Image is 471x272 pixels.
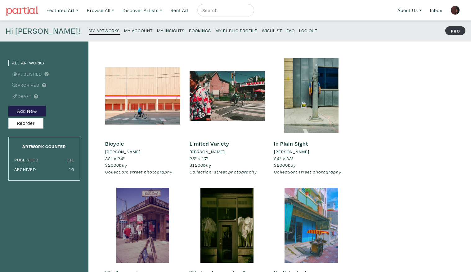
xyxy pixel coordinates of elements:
small: Wishlist [262,28,282,33]
small: My Public Profile [215,28,258,33]
a: My Account [124,26,153,34]
button: Add New [8,106,46,116]
a: Log Out [299,26,317,34]
small: 10 [69,166,74,172]
a: My Insights [157,26,185,34]
a: Published [8,71,42,77]
span: buy [190,162,211,168]
span: $2000 [274,162,288,168]
span: 25" x 17" [190,156,209,161]
a: Bookings [189,26,211,34]
a: Rent Art [168,4,192,17]
a: Browse All [84,4,117,17]
span: $2000 [105,162,119,168]
small: Bookings [189,28,211,33]
small: FAQ [286,28,295,33]
a: In Plain Sight [274,140,308,147]
a: Draft [8,93,31,99]
small: Archived [14,166,36,172]
li: [PERSON_NAME] [105,148,141,155]
span: $1200 [190,162,203,168]
em: Collection: street photography [274,169,341,175]
small: My Insights [157,28,185,33]
em: Collection: street photography [190,169,257,175]
small: Published [14,157,38,163]
small: Artwork Counter [22,143,66,149]
a: [PERSON_NAME] [105,148,180,155]
input: Search [202,7,248,14]
span: 24" x 33" [274,156,294,161]
a: About Us [395,4,424,17]
h4: Hi [PERSON_NAME]! [6,26,80,36]
a: All Artworks [8,60,44,66]
a: [PERSON_NAME] [190,148,265,155]
a: FAQ [286,26,295,34]
a: [PERSON_NAME] [274,148,349,155]
strong: PRO [445,26,465,35]
small: My Account [124,28,153,33]
a: Wishlist [262,26,282,34]
span: buy [105,162,127,168]
a: Inbox [427,4,445,17]
span: buy [274,162,296,168]
small: 111 [67,157,74,163]
li: [PERSON_NAME] [190,148,225,155]
li: [PERSON_NAME] [274,148,309,155]
a: My Public Profile [215,26,258,34]
a: Featured Art [44,4,81,17]
em: Collection: street photography [105,169,173,175]
a: Bicycle [105,140,124,147]
a: Discover Artists [120,4,165,17]
span: 32" x 24" [105,156,125,161]
img: phpThumb.php [451,6,460,15]
small: My Artworks [89,28,120,33]
a: Archived [8,82,39,88]
a: Limited Variety [190,140,229,147]
small: Log Out [299,28,317,33]
button: Reorder [8,118,43,129]
a: My Artworks [89,26,120,35]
